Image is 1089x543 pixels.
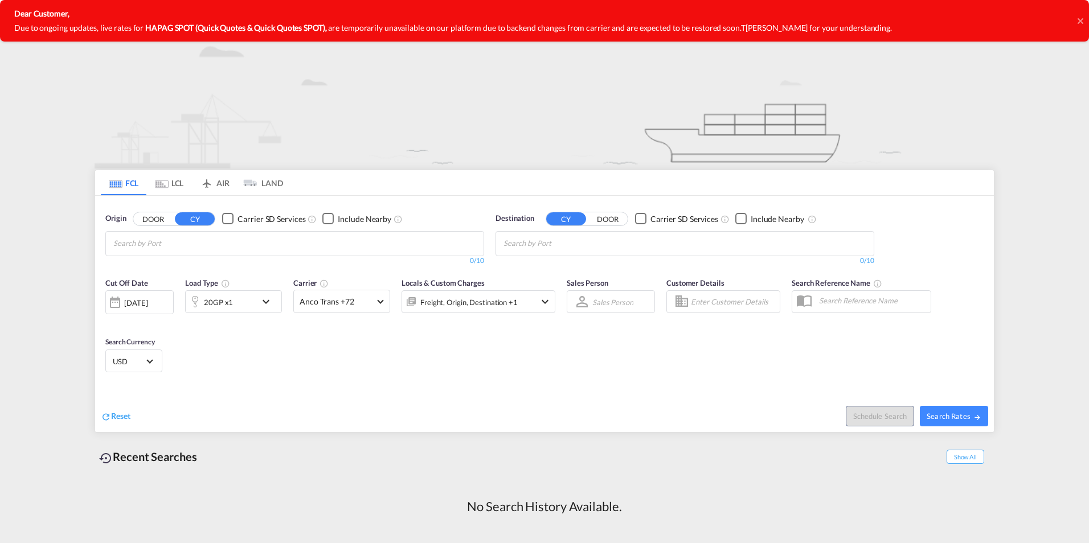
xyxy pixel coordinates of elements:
[238,170,283,195] md-tab-item: LAND
[496,213,534,224] span: Destination
[947,450,984,464] span: Show All
[238,213,305,225] div: Carrier SD Services
[112,232,226,253] md-chips-wrap: Chips container with autocompletion. Enter the text area, type text to search, and then use the u...
[503,235,612,253] input: Chips input.
[920,406,988,426] button: Search Ratesicon-arrow-right
[112,353,156,369] md-select: Select Currency: $ USDUnited States Dollar
[650,213,718,225] div: Carrier SD Services
[185,290,282,313] div: 20GP x1icon-chevron-down
[691,293,776,310] input: Enter Customer Details
[808,215,817,224] md-icon: Unchecked: Ignores neighbouring ports when fetching rates.Checked : Includes neighbouring ports w...
[105,213,126,224] span: Origin
[402,290,555,313] div: Freight Origin Destination Factory Stuffingicon-chevron-down
[101,170,146,195] md-tab-item: FCL
[105,313,114,328] md-datepicker: Select
[502,232,616,253] md-chips-wrap: Chips container with autocompletion. Enter the text area, type text to search, and then use the u...
[105,338,155,346] span: Search Currency
[105,256,484,266] div: 0/10
[192,170,238,195] md-tab-item: AIR
[322,213,391,225] md-checkbox: Checkbox No Ink
[927,412,981,421] span: Search Rates
[293,278,329,287] span: Carrier
[402,278,485,287] span: Locals & Custom Charges
[591,294,634,310] md-select: Sales Person
[222,213,305,225] md-checkbox: Checkbox No Ink
[146,170,192,195] md-tab-item: LCL
[300,296,374,307] span: Anco Trans +72
[200,176,214,185] md-icon: icon-airplane
[113,356,145,367] span: USD
[175,212,215,225] button: CY
[99,451,113,465] md-icon: icon-backup-restore
[259,295,279,308] md-icon: icon-chevron-down
[320,279,329,288] md-icon: The selected Trucker/Carrierwill be displayed in the rate results If the rates are from another f...
[95,36,994,168] img: new-FCL.png
[105,278,148,287] span: Cut Off Date
[635,213,718,225] md-checkbox: Checkbox No Ink
[95,444,202,470] div: Recent Searches
[792,278,882,287] span: Search Reference Name
[338,213,391,225] div: Include Nearby
[546,212,586,225] button: CY
[567,278,608,287] span: Sales Person
[751,213,804,225] div: Include Nearby
[101,410,130,423] div: icon-refreshReset
[720,215,730,224] md-icon: Unchecked: Search for CY (Container Yard) services for all selected carriers.Checked : Search for...
[101,170,283,195] md-pagination-wrapper: Use the left and right arrow keys to navigate between tabs
[185,278,230,287] span: Load Type
[133,212,173,225] button: DOOR
[95,196,994,432] div: OriginDOOR CY Checkbox No InkUnchecked: Search for CY (Container Yard) services for all selected ...
[111,411,130,421] span: Reset
[124,298,148,308] div: [DATE]
[101,412,111,422] md-icon: icon-refresh
[973,413,981,421] md-icon: icon-arrow-right
[204,294,233,310] div: 20GP x1
[221,279,230,288] md-icon: icon-information-outline
[735,213,804,225] md-checkbox: Checkbox No Ink
[588,212,628,225] button: DOOR
[420,294,518,310] div: Freight Origin Destination Factory Stuffing
[873,279,882,288] md-icon: Your search will be saved by the below given name
[308,215,317,224] md-icon: Unchecked: Search for CY (Container Yard) services for all selected carriers.Checked : Search for...
[496,256,874,266] div: 0/10
[666,278,724,287] span: Customer Details
[113,235,222,253] input: Chips input.
[846,406,914,426] button: Note: By default Schedule search will only considerorigin ports, destination ports and cut off da...
[394,215,403,224] md-icon: Unchecked: Ignores neighbouring ports when fetching rates.Checked : Includes neighbouring ports w...
[538,295,552,308] md-icon: icon-chevron-down
[105,290,174,314] div: [DATE]
[813,292,931,309] input: Search Reference Name
[467,498,621,516] div: No Search History Available.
